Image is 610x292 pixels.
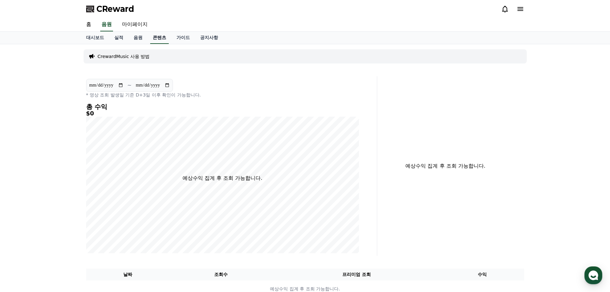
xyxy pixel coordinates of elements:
span: 대화 [59,213,66,218]
a: 공지사항 [195,32,223,44]
th: 조회수 [169,269,272,280]
p: * 영상 조회 발생일 기준 D+3일 이후 확인이 가능합니다. [86,92,359,98]
a: 콘텐츠 [150,32,169,44]
th: 날짜 [86,269,170,280]
a: 설정 [83,203,123,219]
span: 홈 [20,213,24,218]
a: 가이드 [171,32,195,44]
p: 예상수익 집계 후 조회 가능합니다. [183,174,262,182]
h5: $0 [86,110,359,117]
th: 프리미엄 조회 [272,269,441,280]
a: 음원 [100,18,113,31]
span: CReward [96,4,134,14]
a: CrewardMusic 사용 방법 [98,53,150,60]
p: 예상수익 집계 후 조회 가능합니다. [382,162,509,170]
a: 대시보드 [81,32,109,44]
span: 설정 [99,213,107,218]
th: 수익 [441,269,524,280]
p: ~ [127,81,132,89]
a: 대화 [42,203,83,219]
a: CReward [86,4,134,14]
a: 음원 [128,32,148,44]
a: 홈 [81,18,96,31]
h4: 총 수익 [86,103,359,110]
a: 홈 [2,203,42,219]
a: 실적 [109,32,128,44]
a: 마이페이지 [117,18,153,31]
